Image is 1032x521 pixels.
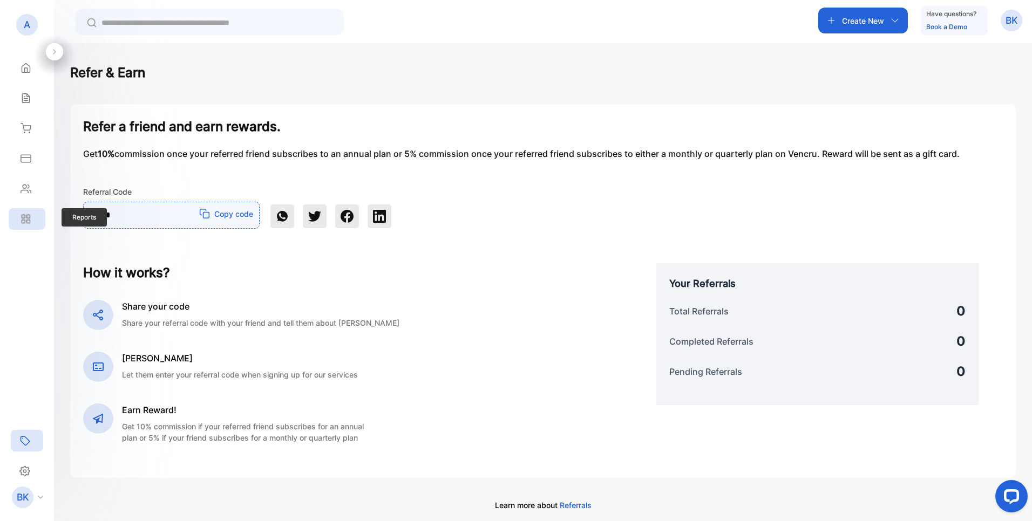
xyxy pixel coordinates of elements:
p: 0 [956,362,966,381]
a: Book a Demo [926,23,967,31]
p: 0 [956,301,966,321]
p: Referral Code [83,186,260,197]
p: A [24,18,30,32]
h6: Your Referrals [669,276,965,291]
p: Total Referrals [669,305,729,318]
p: Get commission once your referred friend subscribes to an annual plan or 5% commission once your ... [83,147,1003,160]
p: Share your referral code with your friend and tell them about [PERSON_NAME] [122,317,399,328]
button: whatsapp [270,187,294,228]
p: BK [1006,13,1018,28]
h6: Earn Reward! [122,403,364,416]
button: BK [1001,8,1022,33]
span: Reports [62,208,107,227]
p: Pending Referrals [669,365,742,378]
p: Create New [842,15,884,26]
h6: Refer a friend and earn rewards. [83,117,1003,136]
p: Have questions? [926,9,976,19]
span: Referrals [560,501,592,510]
p: Copy code [214,208,253,220]
p: BK [17,490,29,504]
p: Completed Referrals [669,335,753,348]
h6: How it works? [83,263,635,283]
button: facebook [335,187,359,228]
p: Learn more about [70,499,1016,511]
p: 0 [956,332,966,351]
span: 10% [98,148,114,159]
p: Let them enter your referral code when signing up for our services [122,369,358,380]
h5: Refer & Earn [70,63,1016,83]
p: Get 10% commission if your referred friend subscribes for an annual plan or 5% if your friend sub... [122,421,364,443]
button: linkedin [368,187,391,228]
iframe: LiveChat chat widget [987,476,1032,521]
button: twitter [303,187,327,228]
button: Create New [818,8,908,33]
h6: Share your code [122,300,399,313]
h6: [PERSON_NAME] [122,352,358,365]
